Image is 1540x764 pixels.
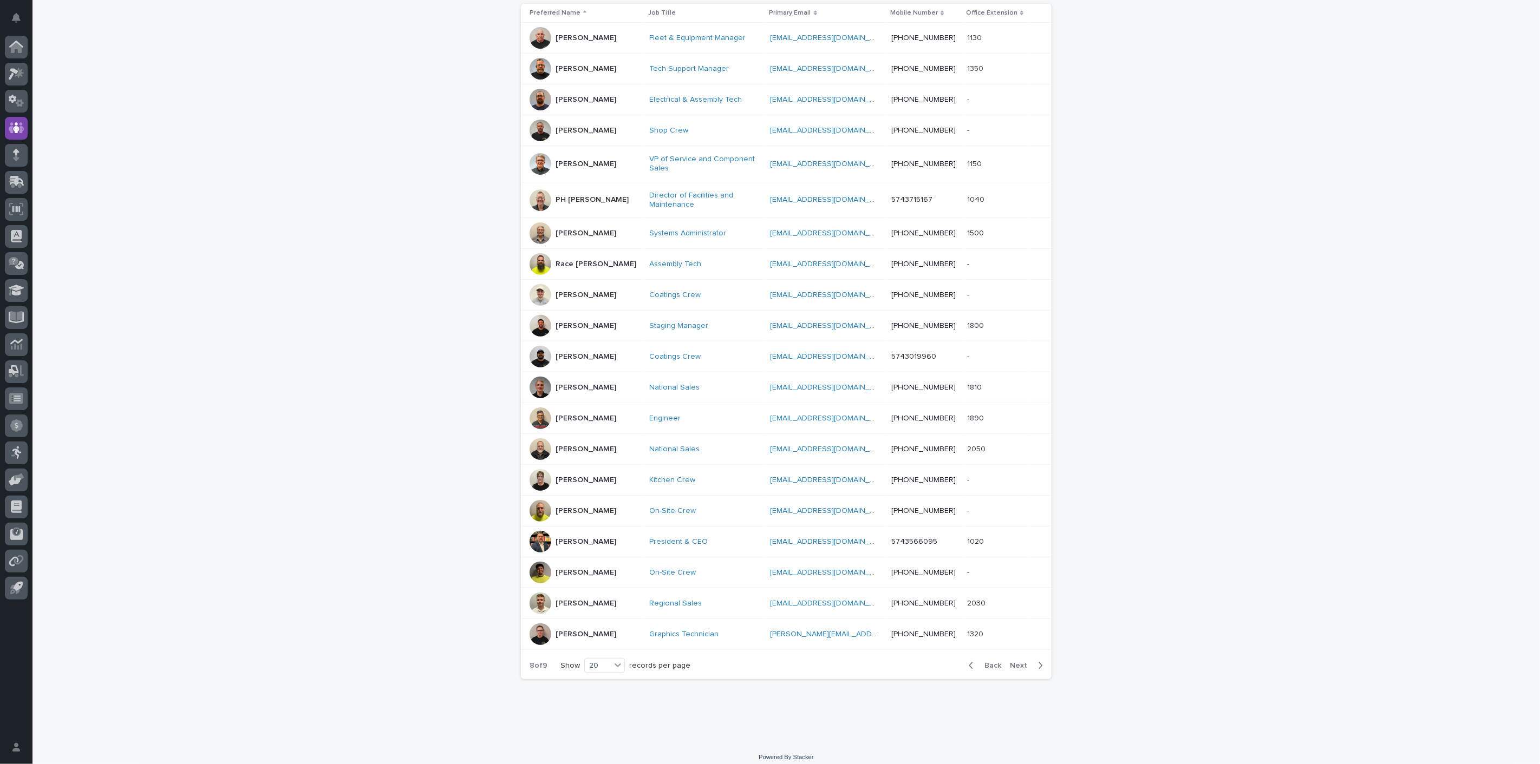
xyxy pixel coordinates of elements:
[629,661,690,670] p: records per page
[5,6,28,29] button: Notifications
[967,443,988,454] p: 2050
[649,229,726,238] a: Systems Administrator
[556,260,636,269] p: Race [PERSON_NAME]
[771,34,893,42] a: [EMAIL_ADDRESS][DOMAIN_NAME]
[556,506,616,516] p: [PERSON_NAME]
[521,653,556,679] p: 8 of 9
[556,291,616,300] p: [PERSON_NAME]
[649,64,729,74] a: Tech Support Manager
[521,218,1052,249] tr: [PERSON_NAME]Systems Administrator [EMAIL_ADDRESS][DOMAIN_NAME] [PHONE_NUMBER]15001500
[649,352,701,361] a: Coatings Crew
[891,538,937,545] a: 5743566095
[891,229,956,237] a: [PHONE_NUMBER]
[521,496,1052,526] tr: [PERSON_NAME]On-Site Crew [EMAIL_ADDRESS][DOMAIN_NAME] [PHONE_NUMBER]--
[771,569,893,576] a: [EMAIL_ADDRESS][DOMAIN_NAME]
[771,291,893,299] a: [EMAIL_ADDRESS][DOMAIN_NAME]
[967,381,984,392] p: 1810
[771,127,893,134] a: [EMAIL_ADDRESS][DOMAIN_NAME]
[556,126,616,135] p: [PERSON_NAME]
[1010,662,1034,669] span: Next
[966,7,1017,19] p: Office Extension
[649,506,696,516] a: On-Site Crew
[649,260,701,269] a: Assembly Tech
[759,754,813,760] a: Powered By Stacker
[649,630,719,639] a: Graphics Technician
[649,34,746,43] a: Fleet & Equipment Manager
[556,599,616,608] p: [PERSON_NAME]
[530,7,580,19] p: Preferred Name
[649,599,702,608] a: Regional Sales
[521,311,1052,341] tr: [PERSON_NAME]Staging Manager [EMAIL_ADDRESS][DOMAIN_NAME] [PHONE_NUMBER]18001800
[769,7,811,19] p: Primary Email
[967,597,988,608] p: 2030
[967,566,971,577] p: -
[649,291,701,300] a: Coatings Crew
[771,229,893,237] a: [EMAIL_ADDRESS][DOMAIN_NAME]
[521,372,1052,403] tr: [PERSON_NAME]National Sales [EMAIL_ADDRESS][DOMAIN_NAME] [PHONE_NUMBER]18101810
[891,196,932,203] a: 5743715167
[556,568,616,577] p: [PERSON_NAME]
[771,384,893,391] a: [EMAIL_ADDRESS][DOMAIN_NAME]
[649,321,708,331] a: Staging Manager
[521,249,1052,280] tr: Race [PERSON_NAME]Assembly Tech [EMAIL_ADDRESS][DOMAIN_NAME] [PHONE_NUMBER]--
[890,7,938,19] p: Mobile Number
[771,65,893,73] a: [EMAIL_ADDRESS][DOMAIN_NAME]
[556,229,616,238] p: [PERSON_NAME]
[891,291,956,299] a: [PHONE_NUMBER]
[967,473,971,485] p: -
[556,34,616,43] p: [PERSON_NAME]
[649,191,758,209] a: Director of Facilities and Maintenance
[649,445,700,454] a: National Sales
[891,445,956,453] a: [PHONE_NUMBER]
[891,96,956,103] a: [PHONE_NUMBER]
[556,321,616,331] p: [PERSON_NAME]
[967,412,986,423] p: 1890
[771,538,893,545] a: [EMAIL_ADDRESS][DOMAIN_NAME]
[967,258,971,269] p: -
[771,414,893,422] a: [EMAIL_ADDRESS][DOMAIN_NAME]
[967,157,984,169] p: 1150
[585,660,611,671] div: 20
[771,260,893,268] a: [EMAIL_ADDRESS][DOMAIN_NAME]
[521,403,1052,434] tr: [PERSON_NAME]Engineer [EMAIL_ADDRESS][DOMAIN_NAME] [PHONE_NUMBER]18901890
[521,465,1052,496] tr: [PERSON_NAME]Kitchen Crew [EMAIL_ADDRESS][DOMAIN_NAME] [PHONE_NUMBER]--
[771,322,893,330] a: [EMAIL_ADDRESS][DOMAIN_NAME]
[891,34,956,42] a: [PHONE_NUMBER]
[521,146,1052,182] tr: [PERSON_NAME]VP of Service and Component Sales [EMAIL_ADDRESS][DOMAIN_NAME] [PHONE_NUMBER]11501150
[556,95,616,104] p: [PERSON_NAME]
[771,476,893,484] a: [EMAIL_ADDRESS][DOMAIN_NAME]
[967,319,986,331] p: 1800
[521,54,1052,84] tr: [PERSON_NAME]Tech Support Manager [EMAIL_ADDRESS][DOMAIN_NAME] [PHONE_NUMBER]13501350
[967,350,971,361] p: -
[967,504,971,516] p: -
[556,537,616,546] p: [PERSON_NAME]
[891,65,956,73] a: [PHONE_NUMBER]
[649,155,758,173] a: VP of Service and Component Sales
[967,628,986,639] p: 1320
[521,341,1052,372] tr: [PERSON_NAME]Coatings Crew [EMAIL_ADDRESS][DOMAIN_NAME] 5743019960--
[967,62,986,74] p: 1350
[771,160,893,168] a: [EMAIL_ADDRESS][DOMAIN_NAME]
[891,507,956,515] a: [PHONE_NUMBER]
[891,322,956,330] a: [PHONE_NUMBER]
[521,434,1052,465] tr: [PERSON_NAME]National Sales [EMAIL_ADDRESS][DOMAIN_NAME] [PHONE_NUMBER]20502050
[556,64,616,74] p: [PERSON_NAME]
[521,557,1052,588] tr: [PERSON_NAME]On-Site Crew [EMAIL_ADDRESS][DOMAIN_NAME] [PHONE_NUMBER]--
[891,260,956,268] a: [PHONE_NUMBER]
[891,569,956,576] a: [PHONE_NUMBER]
[649,568,696,577] a: On-Site Crew
[556,414,616,423] p: [PERSON_NAME]
[891,353,936,360] a: 5743019960
[967,535,986,546] p: 1020
[1006,661,1052,670] button: Next
[521,619,1052,650] tr: [PERSON_NAME]Graphics Technician [PERSON_NAME][EMAIL_ADDRESS][DOMAIN_NAME] [PHONE_NUMBER]13201320
[960,661,1006,670] button: Back
[521,115,1052,146] tr: [PERSON_NAME]Shop Crew [EMAIL_ADDRESS][DOMAIN_NAME] [PHONE_NUMBER]--
[521,588,1052,619] tr: [PERSON_NAME]Regional Sales [EMAIL_ADDRESS][DOMAIN_NAME] [PHONE_NUMBER]20302030
[560,661,580,670] p: Show
[771,96,893,103] a: [EMAIL_ADDRESS][DOMAIN_NAME]
[967,93,971,104] p: -
[967,124,971,135] p: -
[771,196,893,203] a: [EMAIL_ADDRESS][DOMAIN_NAME]
[556,383,616,392] p: [PERSON_NAME]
